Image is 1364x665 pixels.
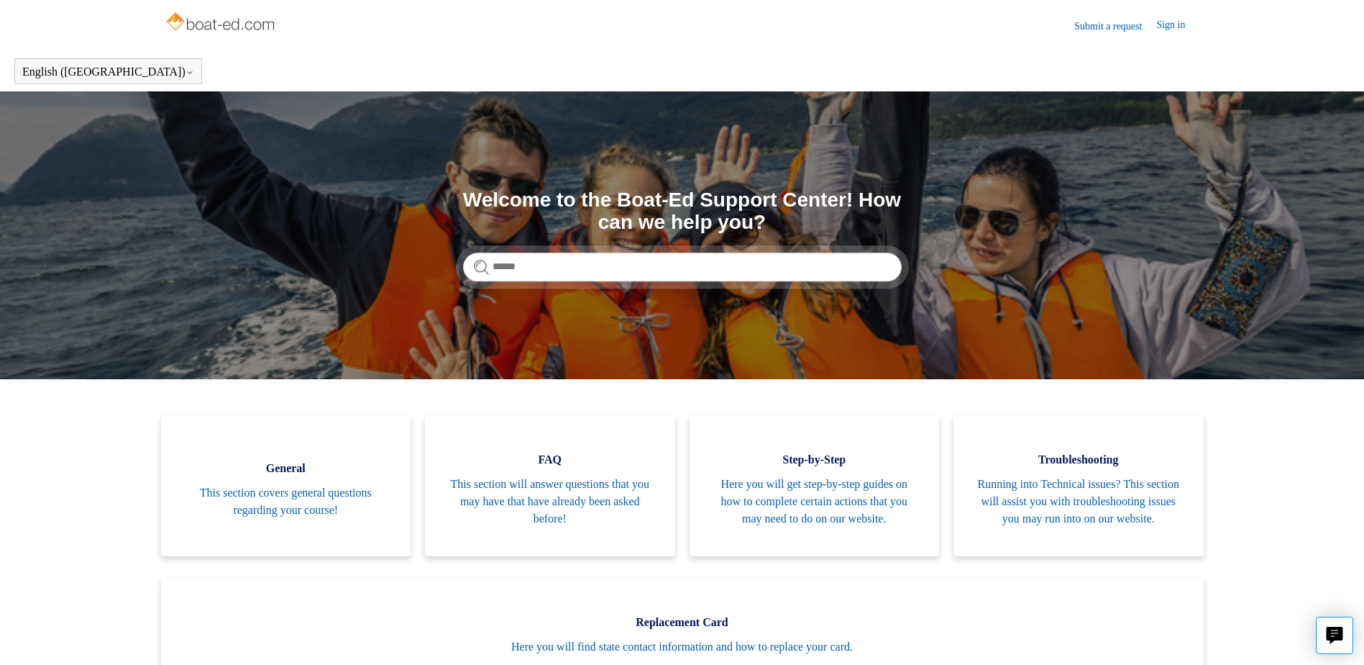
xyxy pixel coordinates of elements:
[165,9,279,37] img: Boat-Ed Help Center home page
[1156,17,1199,35] a: Sign in
[975,451,1182,469] span: Troubleshooting
[711,451,918,469] span: Step-by-Step
[183,638,1182,656] span: Here you will find state contact information and how to replace your card.
[161,415,411,556] a: General This section covers general questions regarding your course!
[1316,617,1353,654] button: Live chat
[690,415,940,556] a: Step-by-Step Here you will get step-by-step guides on how to complete certain actions that you ma...
[447,451,654,469] span: FAQ
[183,614,1182,631] span: Replacement Card
[1074,19,1156,34] a: Submit a request
[425,415,675,556] a: FAQ This section will answer questions that you may have that have already been asked before!
[463,189,902,234] h1: Welcome to the Boat-Ed Support Center! How can we help you?
[22,65,194,78] button: English ([GEOGRAPHIC_DATA])
[183,484,390,519] span: This section covers general questions regarding your course!
[463,253,902,281] input: Search
[183,460,390,477] span: General
[953,415,1204,556] a: Troubleshooting Running into Technical issues? This section will assist you with troubleshooting ...
[711,476,918,528] span: Here you will get step-by-step guides on how to complete certain actions that you may need to do ...
[447,476,654,528] span: This section will answer questions that you may have that have already been asked before!
[975,476,1182,528] span: Running into Technical issues? This section will assist you with troubleshooting issues you may r...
